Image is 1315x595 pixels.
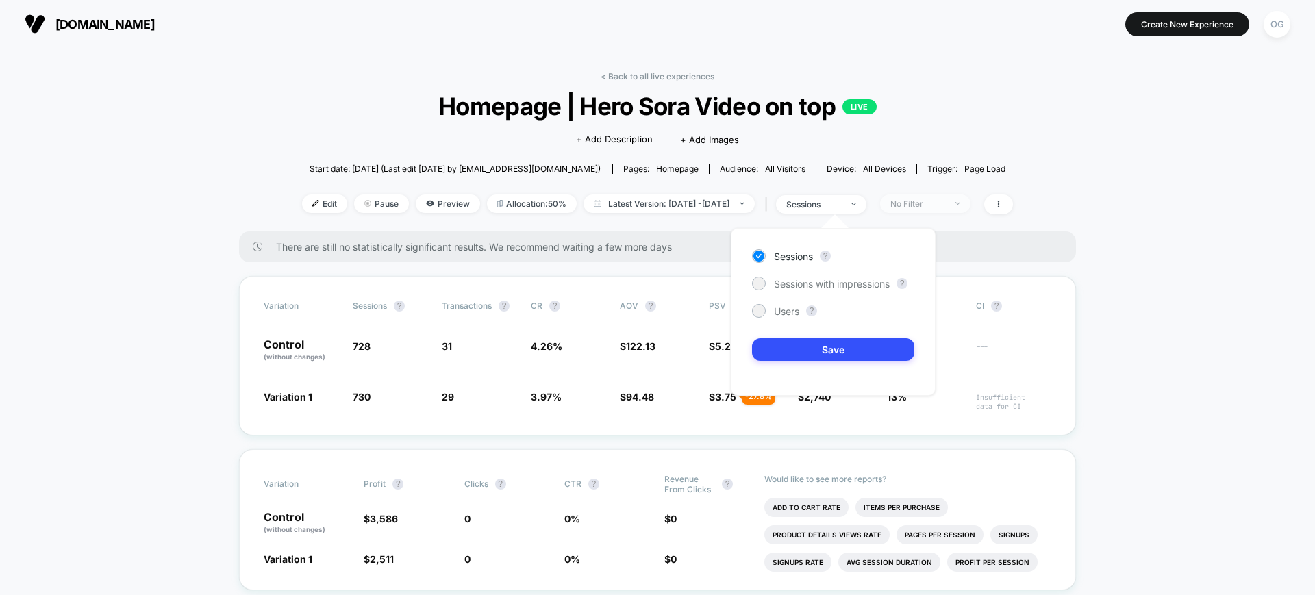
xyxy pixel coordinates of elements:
span: 122.13 [626,340,655,352]
span: 0 % [564,553,580,565]
span: $ [620,340,655,352]
span: Variation 1 [264,391,312,403]
p: Control [264,511,350,535]
div: OG [1264,11,1290,38]
p: LIVE [842,99,877,114]
span: 0 [464,513,471,524]
button: ? [806,305,817,316]
span: Homepage | Hero Sora Video on top [338,92,977,121]
span: CR [531,301,542,311]
span: + Add Description [576,133,653,147]
button: ? [820,251,831,262]
span: Revenue From Clicks [664,474,715,494]
li: Signups Rate [764,553,831,572]
button: ? [722,479,733,490]
span: Transactions [442,301,492,311]
span: | [762,194,776,214]
span: $ [664,553,677,565]
img: Visually logo [25,14,45,34]
span: $ [364,553,394,565]
button: OG [1260,10,1294,38]
span: 3.97 % [531,391,562,403]
span: $ [709,391,736,403]
span: $ [620,391,654,403]
span: Pause [354,194,409,213]
span: Latest Version: [DATE] - [DATE] [584,194,755,213]
a: < Back to all live experiences [601,71,714,81]
p: Control [264,339,339,362]
button: ? [495,479,506,490]
span: all devices [863,164,906,174]
span: Device: [816,164,916,174]
li: Signups [990,525,1038,544]
img: rebalance [497,200,503,207]
span: Clicks [464,479,488,489]
span: 4.26 % [531,340,562,352]
button: Save [752,338,914,361]
span: 31 [442,340,452,352]
li: Product Details Views Rate [764,525,890,544]
span: Variation [264,301,339,312]
img: edit [312,200,319,207]
span: Sessions [353,301,387,311]
button: ? [394,301,405,312]
img: end [851,203,856,205]
span: Start date: [DATE] (Last edit [DATE] by [EMAIL_ADDRESS][DOMAIN_NAME]) [310,164,601,174]
span: CTR [564,479,581,489]
span: homepage [656,164,699,174]
span: $ [364,513,398,524]
span: 728 [353,340,371,352]
span: [DOMAIN_NAME] [55,17,155,31]
div: No Filter [890,199,945,209]
span: 0 [464,553,471,565]
span: $ [664,513,677,524]
span: 0 [671,513,677,524]
button: Create New Experience [1125,12,1249,36]
span: 29 [442,391,454,403]
li: Pages Per Session [897,525,984,544]
span: Insufficient data for CI [976,393,1051,411]
button: ? [392,479,403,490]
img: end [740,202,744,205]
span: Allocation: 50% [487,194,577,213]
button: ? [897,278,907,289]
li: Profit Per Session [947,553,1038,572]
span: Sessions with impressions [774,278,890,290]
span: Variation 1 [264,553,312,565]
span: Profit [364,479,386,489]
img: end [955,202,960,205]
button: ? [645,301,656,312]
span: Users [774,305,799,317]
div: Audience: [720,164,805,174]
span: (without changes) [264,525,325,533]
span: (without changes) [264,353,325,361]
div: sessions [786,199,841,210]
li: Add To Cart Rate [764,498,849,517]
span: AOV [620,301,638,311]
span: 0 % [564,513,580,524]
span: Variation [264,474,339,494]
span: 5.2 [715,340,731,352]
span: There are still no statistically significant results. We recommend waiting a few more days [276,241,1049,253]
button: ? [499,301,510,312]
button: [DOMAIN_NAME] [21,13,159,35]
span: 94.48 [626,391,654,403]
span: $ [709,340,731,352]
span: PSV [709,301,726,311]
span: Edit [302,194,347,213]
span: Preview [416,194,480,213]
img: end [364,200,371,207]
li: Items Per Purchase [855,498,948,517]
span: 0 [671,553,677,565]
span: CI [976,301,1051,312]
div: Pages: [623,164,699,174]
button: ? [588,479,599,490]
span: Page Load [964,164,1005,174]
li: Avg Session Duration [838,553,940,572]
p: Would like to see more reports? [764,474,1051,484]
span: All Visitors [765,164,805,174]
span: 730 [353,391,371,403]
span: 3,586 [370,513,398,524]
span: + Add Images [680,134,739,145]
div: Trigger: [927,164,1005,174]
